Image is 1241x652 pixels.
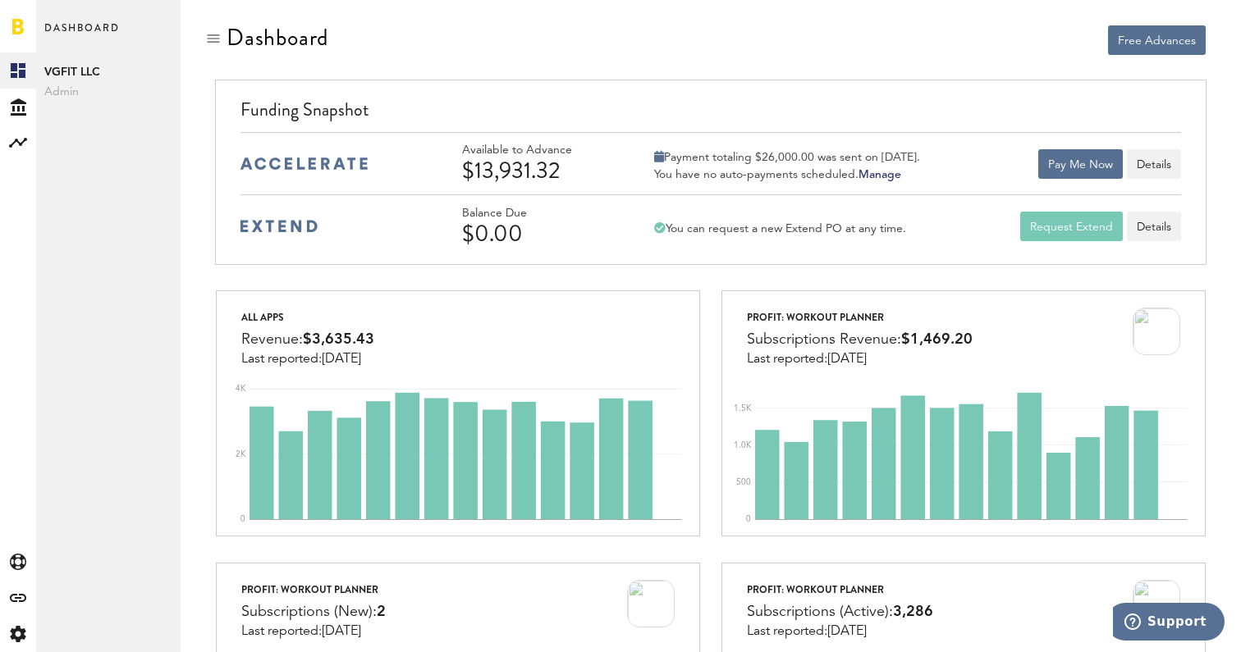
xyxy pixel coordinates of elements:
[240,157,368,170] img: accelerate-medium-blue-logo.svg
[240,97,1180,132] div: Funding Snapshot
[44,82,172,102] span: Admin
[747,327,973,352] div: Subscriptions Revenue:
[236,450,246,458] text: 2K
[1133,580,1180,627] img: 100x100bb_jssXdTp.jpg
[747,308,973,327] div: ProFit: Workout Planner
[236,385,246,393] text: 4K
[303,332,374,347] span: $3,635.43
[241,624,386,639] div: Last reported:
[654,167,920,182] div: You have no auto-payments scheduled.
[654,150,920,165] div: Payment totaling $26,000.00 was sent on [DATE].
[462,207,618,221] div: Balance Due
[1108,25,1206,55] button: Free Advances
[240,220,318,233] img: extend-medium-blue-logo.svg
[322,353,361,366] span: [DATE]
[241,352,374,367] div: Last reported:
[241,580,386,600] div: ProFit: Workout Planner
[627,580,675,627] img: 100x100bb_jssXdTp.jpg
[1020,212,1123,241] button: Request Extend
[1038,149,1123,179] button: Pay Me Now
[241,600,386,624] div: Subscriptions (New):
[893,604,933,619] span: 3,286
[1127,149,1181,179] button: Details
[227,25,328,51] div: Dashboard
[901,332,973,347] span: $1,469.20
[462,144,618,157] div: Available to Advance
[736,478,751,486] text: 500
[746,515,751,523] text: 0
[734,404,752,413] text: 1.5K
[240,515,245,523] text: 0
[322,625,361,638] span: [DATE]
[747,352,973,367] div: Last reported:
[747,624,933,639] div: Last reported:
[827,625,867,638] span: [DATE]
[747,600,933,624] div: Subscriptions (Active):
[44,18,120,52] span: Dashboard
[241,327,374,352] div: Revenue:
[44,62,172,82] span: VGFIT LLC
[859,169,901,180] a: Manage
[377,604,386,619] span: 2
[241,308,374,327] div: All apps
[1127,212,1181,241] a: Details
[462,157,618,184] div: $13,931.32
[734,441,752,449] text: 1.0K
[462,221,618,247] div: $0.00
[827,353,867,366] span: [DATE]
[1133,308,1180,355] img: 100x100bb_jssXdTp.jpg
[1113,603,1225,644] iframe: Opens a widget where you can find more information
[747,580,933,600] div: ProFit: Workout Planner
[654,221,906,236] div: You can request a new Extend PO at any time.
